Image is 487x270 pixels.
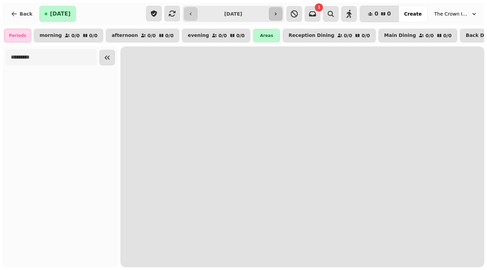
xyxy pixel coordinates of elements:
[404,12,422,16] span: Create
[20,12,32,16] span: Back
[106,29,179,42] button: afternoon0/00/0
[188,33,209,38] p: evening
[236,33,245,38] p: 0 / 0
[344,33,352,38] p: 0 / 0
[362,33,370,38] p: 0 / 0
[374,11,378,17] span: 0
[384,33,416,38] p: Main Dining
[50,11,71,17] span: [DATE]
[443,33,452,38] p: 0 / 0
[112,33,138,38] p: afternoon
[40,33,62,38] p: morning
[430,8,482,20] button: The Crown Inn
[218,33,227,38] p: 0 / 0
[99,50,115,65] button: Collapse sidebar
[89,33,98,38] p: 0 / 0
[147,33,156,38] p: 0 / 0
[71,33,80,38] p: 0 / 0
[182,29,250,42] button: evening0/00/0
[4,29,31,42] div: Periods
[360,6,399,22] button: 00
[434,11,468,17] span: The Crown Inn
[399,6,427,22] button: Create
[378,29,457,42] button: Main Dining0/00/0
[34,29,103,42] button: morning0/00/0
[165,33,174,38] p: 0 / 0
[253,29,280,42] div: Areas
[318,6,320,9] span: 1
[425,33,434,38] p: 0 / 0
[387,11,391,17] span: 0
[288,33,334,38] p: Reception Dining
[39,6,76,22] button: [DATE]
[283,29,375,42] button: Reception Dining0/00/0
[5,6,38,22] button: Back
